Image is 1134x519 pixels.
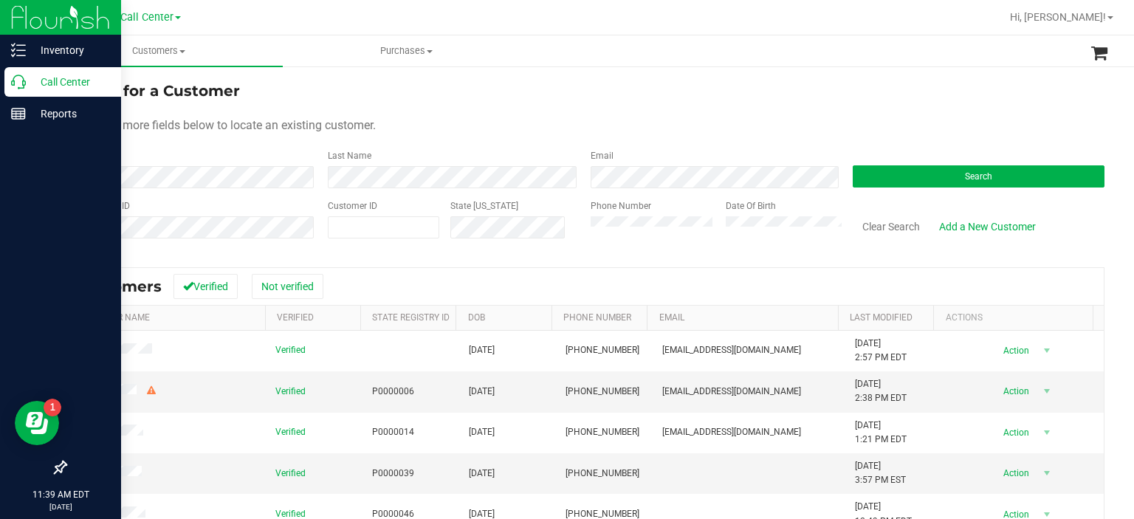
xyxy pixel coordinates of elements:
inline-svg: Inventory [11,43,26,58]
label: State [US_STATE] [450,199,518,213]
span: [PHONE_NUMBER] [566,343,639,357]
span: select [1038,463,1056,484]
button: Clear Search [853,214,929,239]
span: Action [990,463,1038,484]
label: Phone Number [591,199,651,213]
span: [DATE] [469,425,495,439]
span: [EMAIL_ADDRESS][DOMAIN_NAME] [662,385,801,399]
span: [DATE] 2:38 PM EDT [855,377,907,405]
span: [DATE] [469,385,495,399]
span: [DATE] 1:21 PM EDT [855,419,907,447]
label: Email [591,149,614,162]
span: Verified [275,385,306,399]
p: 11:39 AM EDT [7,488,114,501]
label: Customer ID [328,199,377,213]
a: DOB [468,312,485,323]
a: Purchases [283,35,530,66]
a: Verified [277,312,314,323]
span: Search [965,171,992,182]
iframe: Resource center [15,401,59,445]
span: [EMAIL_ADDRESS][DOMAIN_NAME] [662,343,801,357]
span: Action [990,340,1038,361]
inline-svg: Reports [11,106,26,121]
span: P0000006 [372,385,414,399]
span: Call Center [120,11,173,24]
p: Inventory [26,41,114,59]
a: Phone Number [563,312,631,323]
div: Actions [946,312,1087,323]
button: Search [853,165,1104,188]
label: Date Of Birth [726,199,776,213]
span: Hi, [PERSON_NAME]! [1010,11,1106,23]
a: State Registry Id [372,312,450,323]
inline-svg: Call Center [11,75,26,89]
button: Verified [173,274,238,299]
span: Action [990,381,1038,402]
span: [EMAIL_ADDRESS][DOMAIN_NAME] [662,425,801,439]
label: Last Name [328,149,371,162]
a: Last Modified [850,312,913,323]
span: Use one or more fields below to locate an existing customer. [65,118,376,132]
span: Action [990,422,1038,443]
span: [PHONE_NUMBER] [566,425,639,439]
span: Customers [35,44,283,58]
span: [PHONE_NUMBER] [566,467,639,481]
span: select [1038,381,1056,402]
span: select [1038,422,1056,443]
p: [DATE] [7,501,114,512]
span: Verified [275,343,306,357]
span: [DATE] 2:57 PM EDT [855,337,907,365]
a: Add a New Customer [929,214,1045,239]
a: Email [659,312,684,323]
a: Customers [35,35,283,66]
span: Purchases [283,44,529,58]
span: Search for a Customer [65,82,240,100]
span: P0000014 [372,425,414,439]
span: Verified [275,425,306,439]
span: Verified [275,467,306,481]
span: [DATE] [469,343,495,357]
p: Reports [26,105,114,123]
span: select [1038,340,1056,361]
p: Call Center [26,73,114,91]
div: Warning - Level 2 [145,384,158,398]
button: Not verified [252,274,323,299]
span: [PHONE_NUMBER] [566,385,639,399]
iframe: Resource center unread badge [44,399,61,416]
span: [DATE] 3:57 PM EST [855,459,906,487]
span: [DATE] [469,467,495,481]
span: P0000039 [372,467,414,481]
